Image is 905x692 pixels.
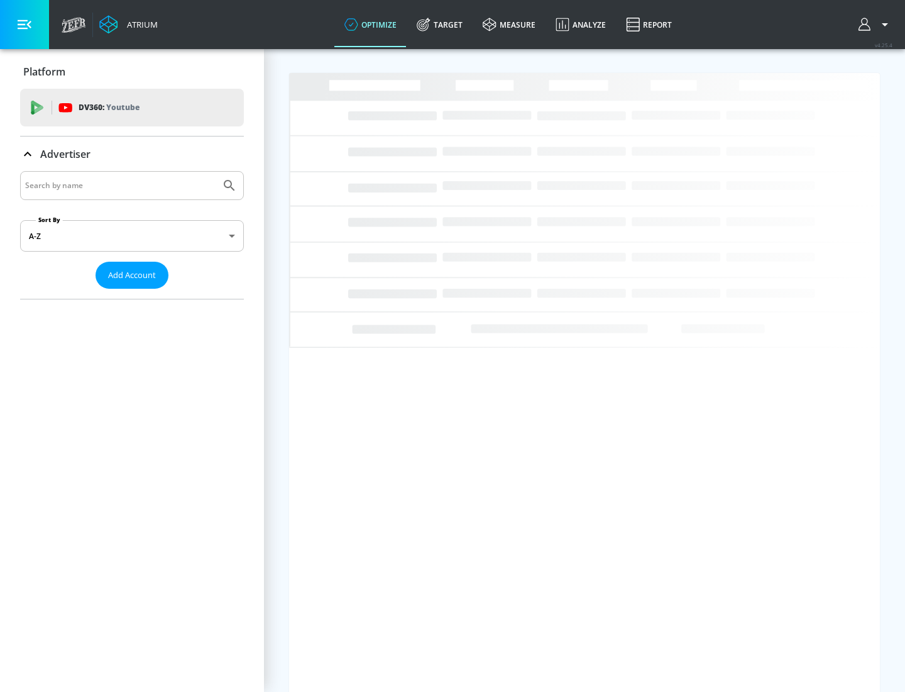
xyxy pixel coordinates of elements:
a: measure [473,2,546,47]
div: A-Z [20,220,244,252]
p: Advertiser [40,147,90,161]
label: Sort By [36,216,63,224]
span: v 4.25.4 [875,42,892,48]
span: Add Account [108,268,156,282]
div: Advertiser [20,137,244,172]
a: Atrium [99,15,158,34]
p: Platform [23,65,65,79]
a: Target [407,2,473,47]
a: optimize [334,2,407,47]
a: Report [616,2,682,47]
input: Search by name [25,177,216,194]
p: Youtube [106,101,140,114]
a: Analyze [546,2,616,47]
nav: list of Advertiser [20,289,244,299]
div: Atrium [122,19,158,30]
div: DV360: Youtube [20,89,244,126]
div: Advertiser [20,171,244,299]
div: Platform [20,54,244,89]
p: DV360: [79,101,140,114]
button: Add Account [96,262,168,289]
